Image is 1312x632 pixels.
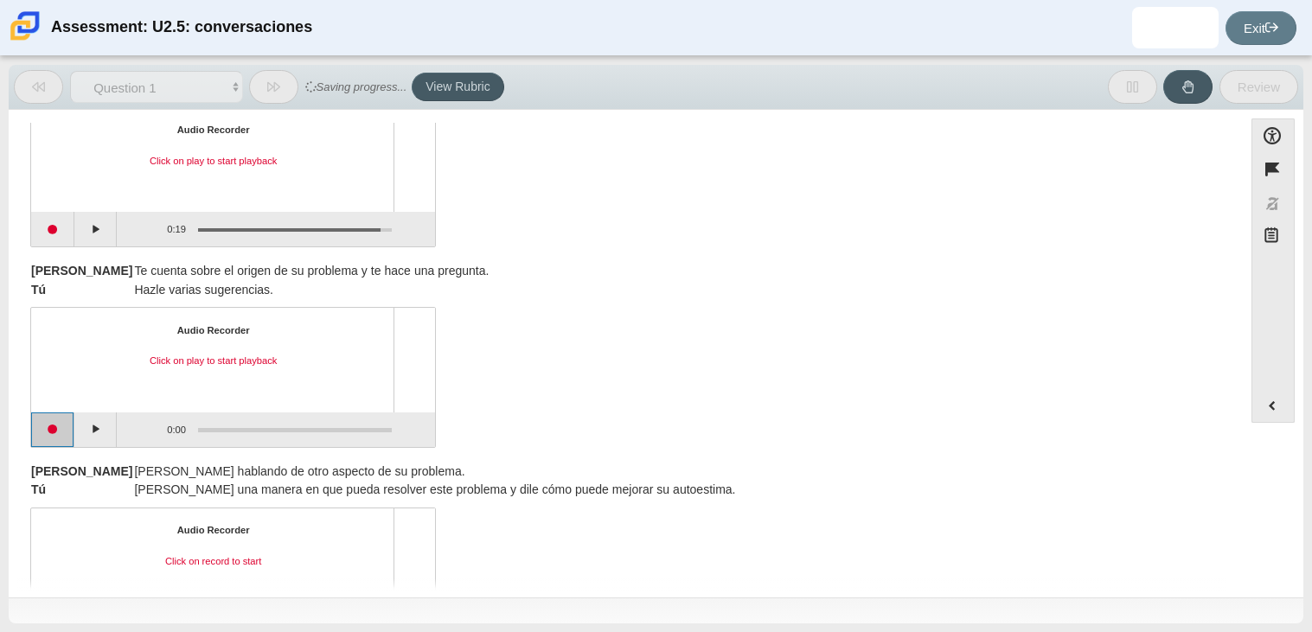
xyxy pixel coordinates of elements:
button: Start recording [31,212,74,246]
th: Tú [30,281,133,300]
button: Flag item [1251,152,1295,186]
div: Progress [198,228,392,232]
div: Audio Recorder [177,324,250,338]
div: Click on record to start [47,555,380,569]
div: Assessment items [17,118,1234,591]
th: Tú [30,481,133,500]
th: [PERSON_NAME] [30,463,133,482]
button: Open Accessibility Menu [1251,118,1295,152]
div: Click on play to start playback [47,354,380,368]
td: [PERSON_NAME] una manera en que pueda resolver este problema y dile cómo puede mejorar su autoest... [133,481,736,500]
button: Review [1219,70,1298,104]
span: Saving progress... [305,73,407,100]
button: Raise Your Hand [1163,70,1213,104]
button: Play [74,412,118,447]
button: Play [74,212,118,246]
a: Exit [1226,11,1296,45]
span: 0:19 [167,223,186,235]
span: 0:00 [167,424,186,436]
td: [PERSON_NAME] hablando de otro aspecto de su problema. [133,463,736,482]
div: Audio Recorder [177,524,250,538]
th: [PERSON_NAME] [30,262,133,281]
button: Expand menu. Displays the button labels. [1252,389,1294,422]
a: Carmen School of Science & Technology [7,32,43,47]
div: Progress [198,428,392,431]
button: Start recording [31,412,74,447]
td: Te cuenta sobre el origen de su problema y te hace una pregunta. [133,262,490,281]
img: Carmen School of Science & Technology [7,8,43,44]
img: enrique.valle.lSsGSX [1162,14,1189,41]
div: Audio Recorder [177,124,250,137]
button: View Rubric [412,73,503,102]
td: Hazle varias sugerencias. [133,281,490,300]
div: Assessment: U2.5: conversaciones [51,7,312,48]
div: Click on play to start playback [47,155,380,169]
button: Toggle response masking [1251,187,1295,220]
button: Notepad [1251,220,1295,256]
